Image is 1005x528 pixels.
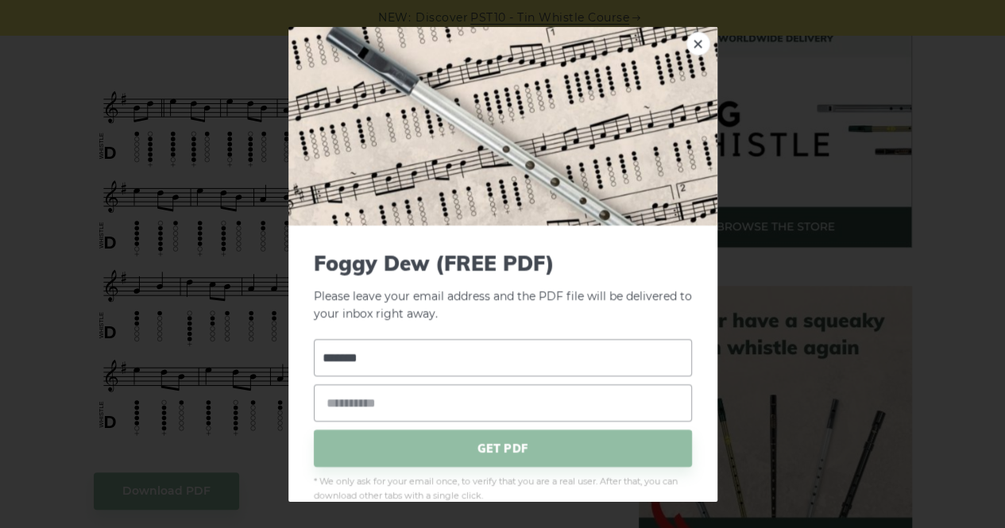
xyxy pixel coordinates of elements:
img: Tin Whistle Tab Preview [288,26,717,225]
p: Please leave your email address and the PDF file will be delivered to your inbox right away. [314,250,692,323]
span: * We only ask for your email once, to verify that you are a real user. After that, you can downlo... [314,475,692,503]
a: × [686,31,710,55]
span: GET PDF [314,430,692,467]
span: Foggy Dew (FREE PDF) [314,250,692,275]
